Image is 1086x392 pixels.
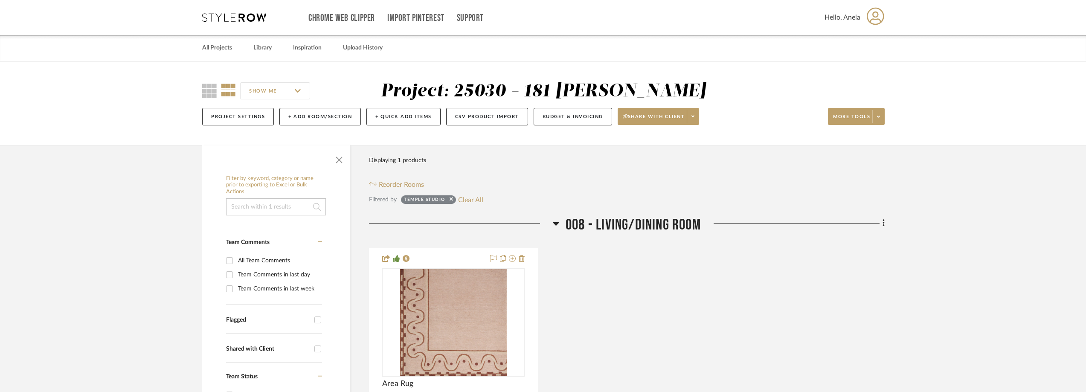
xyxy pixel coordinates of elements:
button: Clear All [458,194,483,205]
div: Flagged [226,317,310,324]
button: + Quick Add Items [366,108,441,125]
div: Temple Studio [404,197,445,205]
div: 0 [383,269,524,376]
div: Filtered by [369,195,397,204]
a: Inspiration [293,42,322,54]
span: More tools [833,113,870,126]
a: Support [457,15,484,22]
img: Area Rug [400,269,507,376]
button: Share with client [618,108,700,125]
button: Project Settings [202,108,274,125]
span: Reorder Rooms [379,180,424,190]
span: 008 - LIVING/DINING ROOM [566,216,701,234]
span: Team Comments [226,239,270,245]
button: Budget & Invoicing [534,108,612,125]
div: Team Comments in last day [238,268,320,282]
span: Share with client [623,113,685,126]
span: Team Status [226,374,258,380]
button: Reorder Rooms [369,180,424,190]
a: Import Pinterest [387,15,444,22]
div: Displaying 1 products [369,152,426,169]
a: Library [253,42,272,54]
div: Team Comments in last week [238,282,320,296]
button: More tools [828,108,885,125]
div: Project: 25030 - 181 [PERSON_NAME] [381,82,706,100]
div: Shared with Client [226,346,310,353]
button: + Add Room/Section [279,108,361,125]
a: Upload History [343,42,383,54]
span: Area Rug [382,379,413,389]
a: All Projects [202,42,232,54]
button: CSV Product Import [446,108,528,125]
input: Search within 1 results [226,198,326,215]
h6: Filter by keyword, category or name prior to exporting to Excel or Bulk Actions [226,175,326,195]
div: All Team Comments [238,254,320,267]
button: Close [331,150,348,167]
span: Hello, Anela [825,12,860,23]
a: Chrome Web Clipper [308,15,375,22]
